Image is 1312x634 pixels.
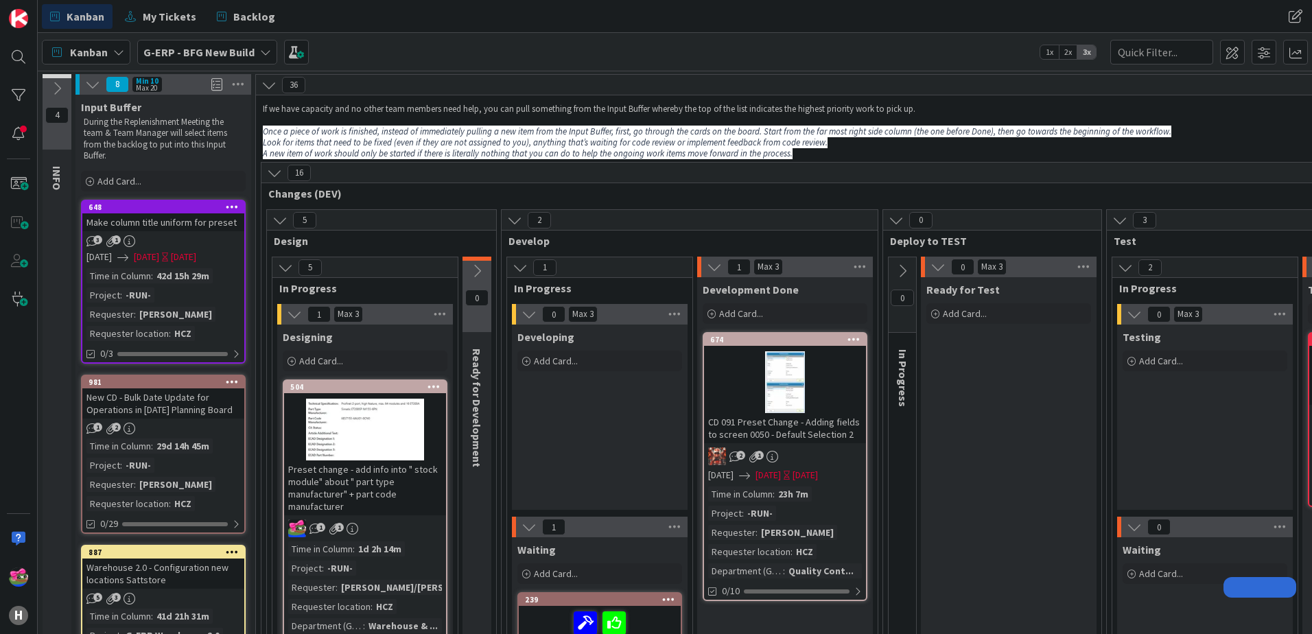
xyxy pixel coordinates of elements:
[508,234,860,248] span: Develop
[519,594,681,606] div: 239
[703,332,867,601] a: 674CD 091 Preset Change - Adding fields to screen 0050 - Default Selection 2JK[DATE][DATE][DATE]T...
[293,212,316,228] span: 5
[943,307,987,320] span: Add Card...
[373,599,397,614] div: HCZ
[322,561,324,576] span: :
[793,468,818,482] div: [DATE]
[708,486,773,502] div: Time in Column
[86,307,134,322] div: Requester
[169,496,171,511] span: :
[755,525,758,540] span: :
[82,546,244,559] div: 887
[97,175,141,187] span: Add Card...
[1147,306,1171,322] span: 0
[283,330,333,344] span: Designing
[572,311,594,318] div: Max 3
[86,287,120,303] div: Project
[134,477,136,492] span: :
[288,561,322,576] div: Project
[122,287,154,303] div: -RUN-
[45,107,69,124] span: 4
[335,523,344,532] span: 1
[112,235,121,244] span: 1
[143,45,255,59] b: G-ERP - BFG New Build
[1139,567,1183,580] span: Add Card...
[134,307,136,322] span: :
[86,250,112,264] span: [DATE]
[136,307,215,322] div: [PERSON_NAME]
[84,117,243,161] p: During the Replenishment Meeting the team & Team Manager will select items from the backlog to pu...
[288,541,353,556] div: Time in Column
[42,4,113,29] a: Kanban
[338,580,502,595] div: [PERSON_NAME]/[PERSON_NAME]...
[151,609,153,624] span: :
[773,486,775,502] span: :
[288,165,311,181] span: 16
[758,263,779,270] div: Max 3
[209,4,283,29] a: Backlog
[112,593,121,602] span: 3
[263,137,828,148] em: Look for items that need to be fixed (even if they are not assigned to you), anything that’s wait...
[1133,212,1156,228] span: 3
[1123,330,1161,344] span: Testing
[514,281,675,295] span: In Progress
[742,506,744,521] span: :
[171,326,195,341] div: HCZ
[82,546,244,589] div: 887Warehouse 2.0 - Configuration new locations Sattstore
[120,458,122,473] span: :
[288,519,306,537] img: JK
[9,567,28,587] img: JK
[122,458,154,473] div: -RUN-
[355,541,405,556] div: 1d 2h 14m
[70,44,108,60] span: Kanban
[708,544,790,559] div: Requester location
[316,523,325,532] span: 1
[1139,355,1183,367] span: Add Card...
[86,458,120,473] div: Project
[153,438,213,454] div: 29d 14h 45m
[896,349,910,407] span: In Progress
[783,563,785,578] span: :
[284,381,446,393] div: 504
[284,381,446,515] div: 504Preset change - add info into " stock module" about " part type manufacturer" + part code manu...
[100,347,113,361] span: 0/3
[542,519,565,535] span: 1
[790,544,793,559] span: :
[151,438,153,454] span: :
[727,259,751,275] span: 1
[93,593,102,602] span: 5
[233,8,275,25] span: Backlog
[81,200,246,364] a: 648Make column title uniform for preset[DATE][DATE][DATE]Time in Column:42d 15h 29mProject:-RUN-R...
[143,8,196,25] span: My Tickets
[81,100,141,114] span: Input Buffer
[136,477,215,492] div: [PERSON_NAME]
[153,268,213,283] div: 42d 15h 29m
[704,413,866,443] div: CD 091 Preset Change - Adding fields to screen 0050 - Default Selection 2
[793,544,817,559] div: HCZ
[363,618,365,633] span: :
[708,468,734,482] span: [DATE]
[9,606,28,625] div: H
[1110,40,1213,64] input: Quick Filter...
[112,423,121,432] span: 2
[1138,259,1162,276] span: 2
[775,486,812,502] div: 23h 7m
[1178,311,1199,318] div: Max 3
[365,618,441,633] div: Warehouse & ...
[324,561,356,576] div: -RUN-
[708,447,726,465] img: JK
[710,335,866,344] div: 674
[50,166,64,190] span: INFO
[171,496,195,511] div: HCZ
[1059,45,1077,59] span: 2x
[86,438,151,454] div: Time in Column
[528,212,551,228] span: 2
[288,599,371,614] div: Requester location
[89,377,244,387] div: 981
[169,326,171,341] span: :
[722,584,740,598] span: 0/10
[299,355,343,367] span: Add Card...
[744,506,776,521] div: -RUN-
[307,306,331,322] span: 1
[82,559,244,589] div: Warehouse 2.0 - Configuration new locations Sattstore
